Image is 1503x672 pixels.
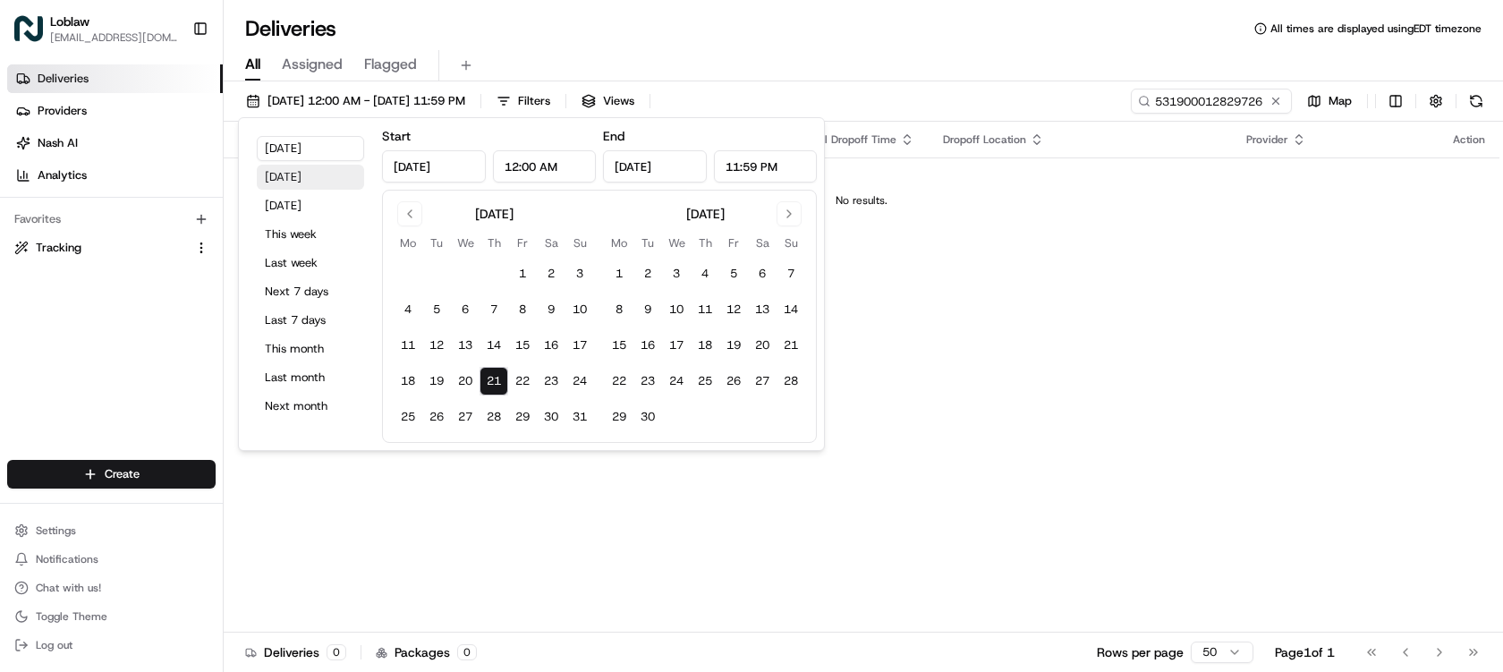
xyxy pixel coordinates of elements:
[451,234,480,252] th: Wednesday
[508,295,537,324] button: 8
[662,259,691,288] button: 3
[7,205,216,234] div: Favorites
[149,277,155,292] span: •
[376,643,477,661] div: Packages
[382,128,411,144] label: Start
[18,171,50,203] img: 1736555255976-a54dd68f-1ca7-489b-9aae-adbdc363a1c4
[605,367,633,396] button: 22
[38,167,87,183] span: Analytics
[7,518,216,543] button: Settings
[7,633,216,658] button: Log out
[719,331,748,360] button: 19
[686,205,725,223] div: [DATE]
[633,234,662,252] th: Tuesday
[719,234,748,252] th: Friday
[126,443,217,457] a: Powered byPylon
[382,150,486,183] input: Date
[748,331,777,360] button: 20
[38,71,89,87] span: Deliveries
[394,234,422,252] th: Monday
[662,367,691,396] button: 24
[662,295,691,324] button: 10
[105,466,140,482] span: Create
[257,365,364,390] button: Last month
[480,234,508,252] th: Thursday
[422,295,451,324] button: 5
[422,367,451,396] button: 19
[719,295,748,324] button: 12
[777,234,805,252] th: Sunday
[605,295,633,324] button: 8
[257,222,364,247] button: This week
[47,115,295,134] input: Clear
[151,402,166,416] div: 💻
[451,403,480,431] button: 27
[748,259,777,288] button: 6
[777,201,802,226] button: Go to next month
[7,460,216,489] button: Create
[422,331,451,360] button: 12
[50,13,89,30] span: Loblaw
[605,259,633,288] button: 1
[777,259,805,288] button: 7
[422,403,451,431] button: 26
[777,331,805,360] button: 21
[277,229,326,251] button: See all
[662,234,691,252] th: Wednesday
[480,403,508,431] button: 28
[36,523,76,538] span: Settings
[257,251,364,276] button: Last week
[451,367,480,396] button: 20
[748,234,777,252] th: Saturday
[1299,89,1360,114] button: Map
[565,259,594,288] button: 3
[327,644,346,660] div: 0
[605,403,633,431] button: 29
[257,193,364,218] button: [DATE]
[1453,132,1485,147] div: Action
[1329,93,1352,109] span: Map
[257,279,364,304] button: Next 7 days
[633,295,662,324] button: 9
[457,644,477,660] div: 0
[36,581,101,595] span: Chat with us!
[18,233,120,247] div: Past conversations
[603,128,624,144] label: End
[238,89,473,114] button: [DATE] 12:00 AM - [DATE] 11:59 PM
[397,201,422,226] button: Go to previous month
[508,259,537,288] button: 1
[38,135,78,151] span: Nash AI
[7,97,223,125] a: Providers
[537,367,565,396] button: 23
[178,444,217,457] span: Pylon
[605,331,633,360] button: 15
[565,331,594,360] button: 17
[169,400,287,418] span: API Documentation
[245,14,336,43] h1: Deliveries
[36,609,107,624] span: Toggle Theme
[36,552,98,566] span: Notifications
[565,367,594,396] button: 24
[55,277,145,292] span: [PERSON_NAME]
[394,295,422,324] button: 4
[36,240,81,256] span: Tracking
[38,103,87,119] span: Providers
[422,234,451,252] th: Tuesday
[662,331,691,360] button: 17
[605,234,633,252] th: Monday
[633,331,662,360] button: 16
[394,403,422,431] button: 25
[164,326,200,340] span: [DATE]
[777,295,805,324] button: 14
[55,326,150,340] span: Loblaw 12 agents
[508,331,537,360] button: 15
[691,367,719,396] button: 25
[537,234,565,252] th: Saturday
[394,367,422,396] button: 18
[36,400,137,418] span: Knowledge Base
[480,367,508,396] button: 21
[36,278,50,293] img: 1736555255976-a54dd68f-1ca7-489b-9aae-adbdc363a1c4
[245,643,346,661] div: Deliveries
[633,259,662,288] button: 2
[154,326,160,340] span: •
